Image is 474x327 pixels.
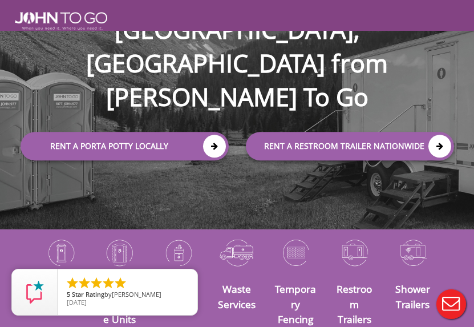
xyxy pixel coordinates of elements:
img: ADA-Accessible-Units-icon_N.png [99,236,140,269]
a: Restroom Trailers [337,282,372,326]
span: Star Rating [72,290,104,298]
span: by [67,291,188,299]
img: JOHN to go [15,12,107,30]
img: Portable-Sinks-icon_N.png [157,236,199,269]
span: [PERSON_NAME] [112,290,161,298]
button: Live Chat [428,281,474,327]
li:  [90,276,103,290]
a: Waste Services [218,282,256,310]
span: 5 [67,290,70,298]
a: Shower Trailers [395,282,430,310]
a: Temporary Fencing [275,282,316,326]
li:  [78,276,91,290]
a: Rent a Porta Potty Locally [21,132,229,160]
img: Temporary-Fencing-cion_N.png [275,236,317,269]
span: [DATE] [67,298,87,306]
li:  [66,276,79,290]
img: Waste-Services-icon_N.png [216,236,258,269]
a: rent a RESTROOM TRAILER Nationwide [246,132,454,160]
img: Shower-Trailers-icon_N.png [392,236,434,269]
img: Review Rating [23,281,46,304]
li:  [102,276,115,290]
img: Portable-Toilets-icon_N.png [40,236,82,269]
li:  [114,276,127,290]
img: Restroom-Trailers-icon_N.png [334,236,375,269]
